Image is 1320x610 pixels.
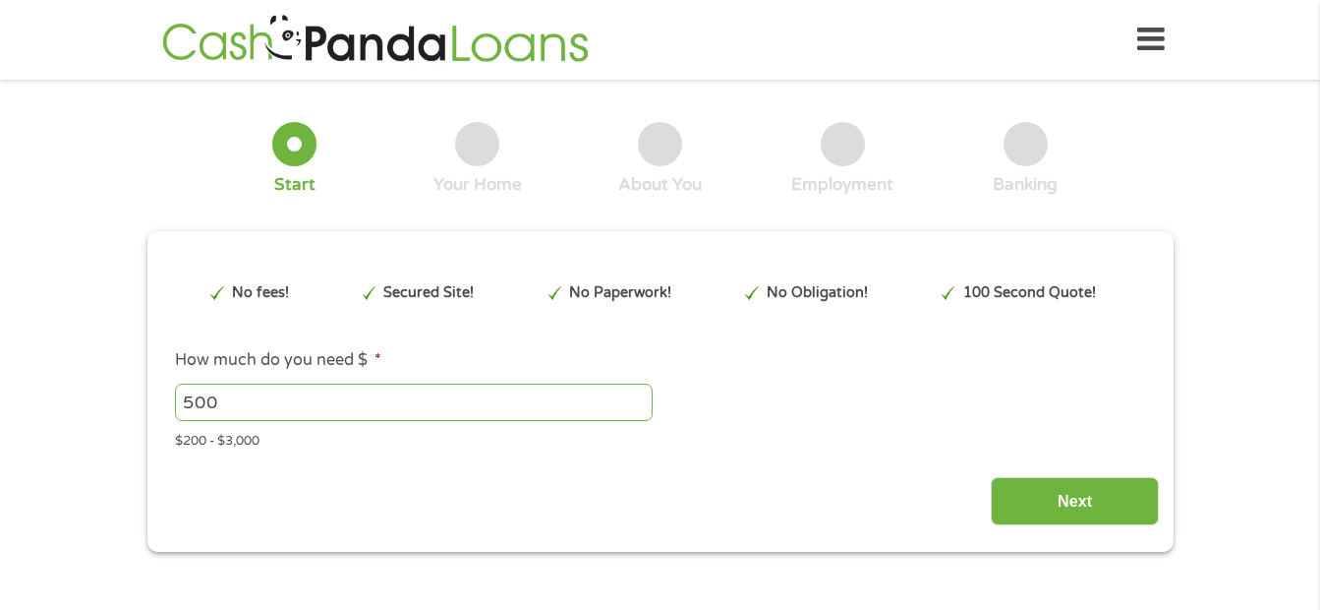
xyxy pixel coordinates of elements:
div: $200 - $3,000 [175,425,1144,452]
p: No Obligation! [767,282,868,304]
label: How much do you need $ [175,350,381,371]
input: Next [991,477,1159,525]
img: GetLoanNow Logo [156,12,595,68]
div: Employment [791,174,893,196]
div: Banking [993,174,1058,196]
p: Secured Site! [383,282,474,304]
p: No Paperwork! [569,282,671,304]
p: No fees! [232,282,289,304]
div: Your Home [433,174,522,196]
p: 100 Second Quote! [963,282,1096,304]
div: About You [618,174,702,196]
div: Start [274,174,316,196]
